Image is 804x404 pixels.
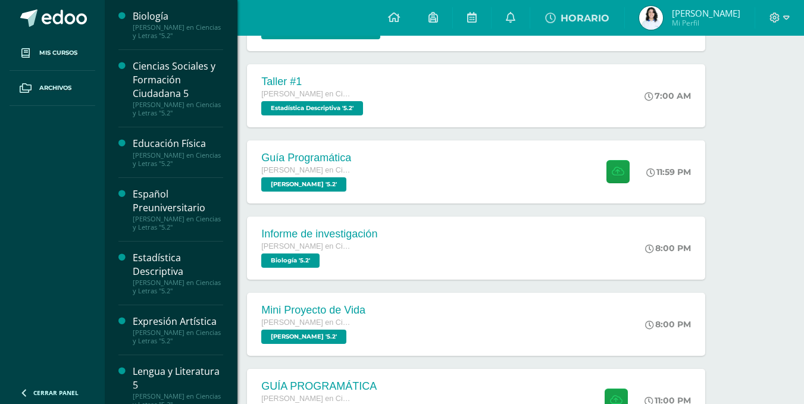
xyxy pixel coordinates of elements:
span: Biología '5.2' [261,253,320,268]
div: GUÍA PROGRAMÁTICA [261,380,377,393]
div: [PERSON_NAME] en Ciencias y Letras "5.2" [133,151,223,168]
span: Estadística Descriptiva '5.2' [261,101,363,115]
span: HORARIO [561,12,609,24]
span: [PERSON_NAME] en Ciencias y Letras [261,394,351,403]
a: Ciencias Sociales y Formación Ciudadana 5[PERSON_NAME] en Ciencias y Letras "5.2" [133,59,223,117]
img: ba03608fe70962561b8196e8ac74154e.png [639,6,663,30]
div: Guía Programática [261,152,351,164]
a: Archivos [10,71,95,106]
div: Taller #1 [261,76,366,88]
div: Español Preuniversitario [133,187,223,215]
div: Biología [133,10,223,23]
span: Archivos [39,83,71,93]
a: Expresión Artística[PERSON_NAME] en Ciencias y Letras "5.2" [133,315,223,345]
span: [PERSON_NAME] en Ciencias y Letras [261,242,351,250]
div: 8:00 PM [645,319,691,330]
span: PEREL '5.2' [261,330,346,344]
div: Lengua y Literatura 5 [133,365,223,392]
a: Español Preuniversitario[PERSON_NAME] en Ciencias y Letras "5.2" [133,187,223,231]
a: Biología[PERSON_NAME] en Ciencias y Letras "5.2" [133,10,223,40]
div: [PERSON_NAME] en Ciencias y Letras "5.2" [133,101,223,117]
span: Cerrar panel [33,389,79,397]
div: Ciencias Sociales y Formación Ciudadana 5 [133,59,223,101]
a: Educación Física[PERSON_NAME] en Ciencias y Letras "5.2" [133,137,223,167]
div: [PERSON_NAME] en Ciencias y Letras "5.2" [133,328,223,345]
span: [PERSON_NAME] [672,7,740,19]
span: [PERSON_NAME] en Ciencias y Letras [261,318,351,327]
div: Informe de investigación [261,228,377,240]
span: Mi Perfil [672,18,740,28]
span: [PERSON_NAME] en Ciencias y Letras [261,166,351,174]
div: Educación Física [133,137,223,151]
a: Mis cursos [10,36,95,71]
div: [PERSON_NAME] en Ciencias y Letras "5.2" [133,215,223,231]
div: [PERSON_NAME] en Ciencias y Letras "5.2" [133,23,223,40]
div: 8:00 PM [645,243,691,253]
div: Estadística Descriptiva [133,251,223,278]
div: Expresión Artística [133,315,223,328]
div: Mini Proyecto de Vida [261,304,365,317]
a: Estadística Descriptiva[PERSON_NAME] en Ciencias y Letras "5.2" [133,251,223,295]
div: 11:59 PM [646,167,691,177]
div: [PERSON_NAME] en Ciencias y Letras "5.2" [133,278,223,295]
span: Mis cursos [39,48,77,58]
span: PEREL '5.2' [261,177,346,192]
span: [PERSON_NAME] en Ciencias y Letras [261,90,351,98]
div: 7:00 AM [645,90,691,101]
